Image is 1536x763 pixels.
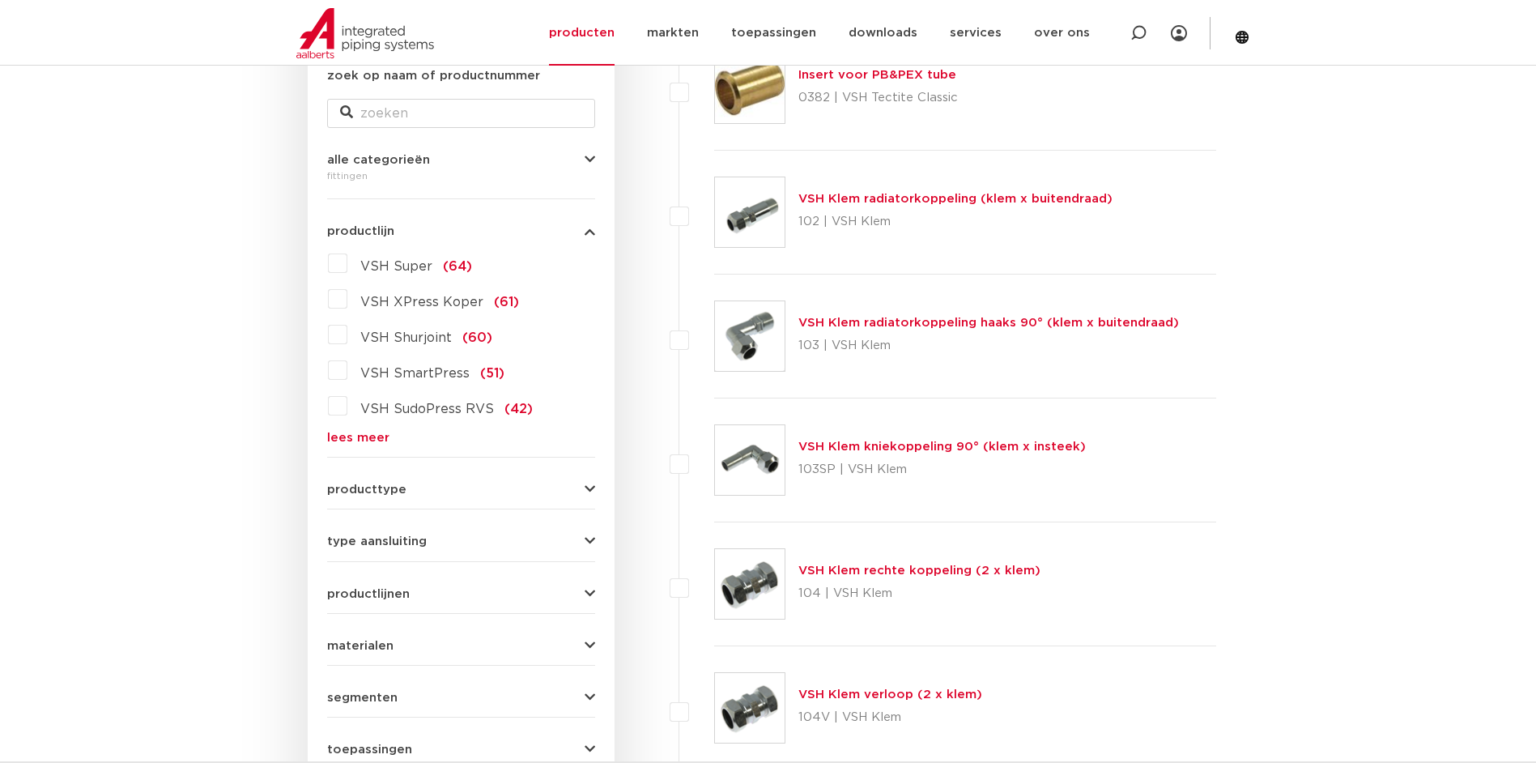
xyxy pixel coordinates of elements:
p: 102 | VSH Klem [798,209,1113,235]
span: toepassingen [327,744,412,756]
span: producttype [327,484,406,496]
span: productlijn [327,225,394,237]
span: (61) [494,296,519,309]
p: 104V | VSH Klem [798,705,982,731]
span: segmenten [327,692,398,704]
img: Thumbnail for VSH Klem kniekoppeling 90° (klem x insteek) [715,425,785,495]
button: producttype [327,484,595,496]
p: 0382 | VSH Tectite Classic [798,85,958,111]
span: (51) [480,367,504,380]
span: VSH SmartPress [360,367,470,380]
img: Thumbnail for VSH Klem radiatorkoppeling (klem x buitendraad) [715,177,785,247]
input: zoeken [327,99,595,128]
label: zoek op naam of productnummer [327,66,540,86]
span: (42) [504,403,533,416]
img: Thumbnail for VSH Klem radiatorkoppeling haaks 90° (klem x buitendraad) [715,301,785,371]
span: VSH Shurjoint [360,331,452,344]
span: VSH Super [360,260,432,273]
p: 103SP | VSH Klem [798,457,1086,483]
p: 104 | VSH Klem [798,581,1040,607]
span: (64) [443,260,472,273]
span: VSH XPress Koper [360,296,483,309]
a: VSH Klem kniekoppeling 90° (klem x insteek) [798,441,1086,453]
span: type aansluiting [327,535,427,548]
img: Thumbnail for VSH Klem rechte koppeling (2 x klem) [715,549,785,619]
a: Insert voor PB&PEX tube [798,69,956,81]
button: productlijnen [327,588,595,600]
span: materialen [327,640,394,652]
a: VSH Klem verloop (2 x klem) [798,688,982,701]
span: productlijnen [327,588,410,600]
img: Thumbnail for Insert voor PB&PEX tube [715,53,785,123]
div: fittingen [327,166,595,185]
span: VSH SudoPress RVS [360,403,494,416]
a: VSH Klem radiatorkoppeling (klem x buitendraad) [798,193,1113,205]
button: segmenten [327,692,595,704]
span: (60) [462,331,492,344]
button: alle categorieën [327,154,595,166]
button: productlijn [327,225,595,237]
button: toepassingen [327,744,595,756]
img: Thumbnail for VSH Klem verloop (2 x klem) [715,673,785,743]
a: lees meer [327,432,595,444]
p: 103 | VSH Klem [798,333,1179,359]
button: materialen [327,640,595,652]
button: type aansluiting [327,535,595,548]
span: alle categorieën [327,154,430,166]
a: VSH Klem radiatorkoppeling haaks 90° (klem x buitendraad) [798,317,1179,329]
a: VSH Klem rechte koppeling (2 x klem) [798,565,1040,577]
